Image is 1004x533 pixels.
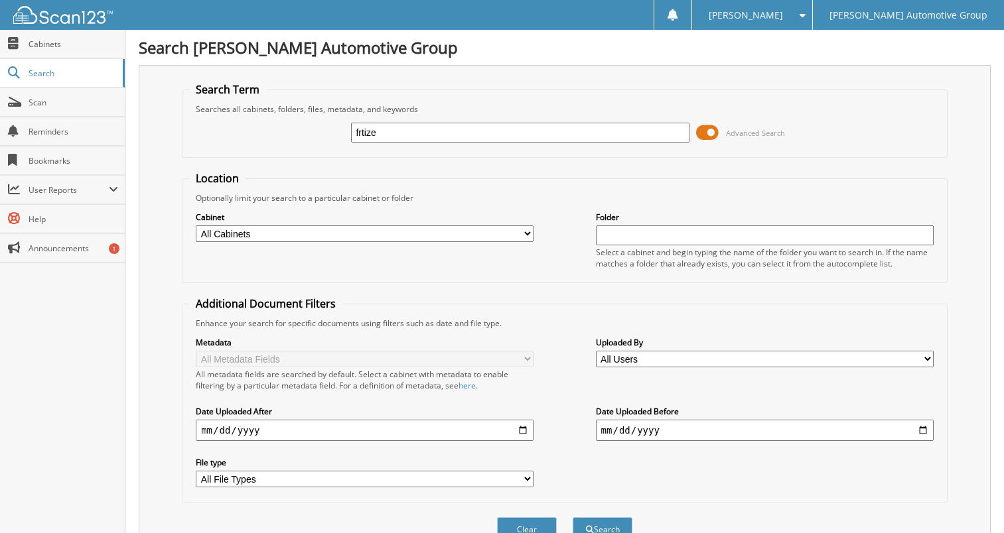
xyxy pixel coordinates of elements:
label: Date Uploaded Before [596,406,934,417]
div: Optionally limit your search to a particular cabinet or folder [189,192,940,204]
span: User Reports [29,184,109,196]
input: end [596,420,934,441]
span: Search [29,68,116,79]
label: Metadata [196,337,534,348]
div: Select a cabinet and begin typing the name of the folder you want to search in. If the name match... [596,247,934,269]
label: File type [196,457,534,468]
span: Reminders [29,126,118,137]
input: start [196,420,534,441]
label: Date Uploaded After [196,406,534,417]
legend: Location [189,171,246,186]
div: 1 [109,243,119,254]
span: [PERSON_NAME] [709,11,783,19]
img: scan123-logo-white.svg [13,6,113,24]
div: All metadata fields are searched by default. Select a cabinet with metadata to enable filtering b... [196,369,534,391]
label: Uploaded By [596,337,934,348]
div: Searches all cabinets, folders, files, metadata, and keywords [189,103,940,115]
span: Bookmarks [29,155,118,166]
span: Help [29,213,118,225]
span: [PERSON_NAME] Automotive Group [829,11,987,19]
span: Advanced Search [726,128,785,138]
span: Cabinets [29,38,118,50]
label: Cabinet [196,211,534,223]
a: here [459,380,476,391]
legend: Search Term [189,82,266,97]
div: Enhance your search for specific documents using filters such as date and file type. [189,318,940,329]
span: Announcements [29,243,118,254]
legend: Additional Document Filters [189,296,342,311]
span: Scan [29,97,118,108]
label: Folder [596,211,934,223]
h1: Search [PERSON_NAME] Automotive Group [139,36,991,58]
